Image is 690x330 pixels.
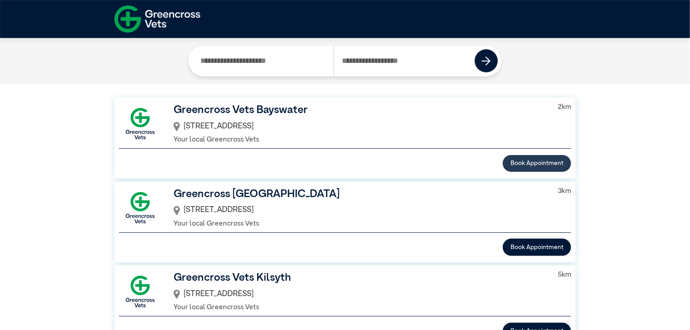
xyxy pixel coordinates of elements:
input: Search by Clinic Name [192,46,333,76]
div: [STREET_ADDRESS] [174,118,546,135]
div: [STREET_ADDRESS] [174,202,546,218]
p: Your local Greencross Vets [174,219,546,229]
img: f-logo [114,2,200,36]
p: Your local Greencross Vets [174,302,546,313]
img: GX-Square.png [119,103,161,145]
img: GX-Square.png [119,187,161,229]
button: Book Appointment [503,239,571,255]
div: [STREET_ADDRESS] [174,286,546,302]
h3: Greencross Vets Bayswater [174,102,546,118]
input: Search by Postcode [334,46,475,76]
img: icon-right [482,57,491,66]
p: 3 km [558,186,571,197]
img: GX-Square.png [119,270,161,313]
p: Your local Greencross Vets [174,135,546,145]
h3: Greencross [GEOGRAPHIC_DATA] [174,186,546,203]
p: 5 km [558,270,571,280]
button: Book Appointment [503,155,571,172]
p: 2 km [558,102,571,113]
h3: Greencross Vets Kilsyth [174,270,546,286]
